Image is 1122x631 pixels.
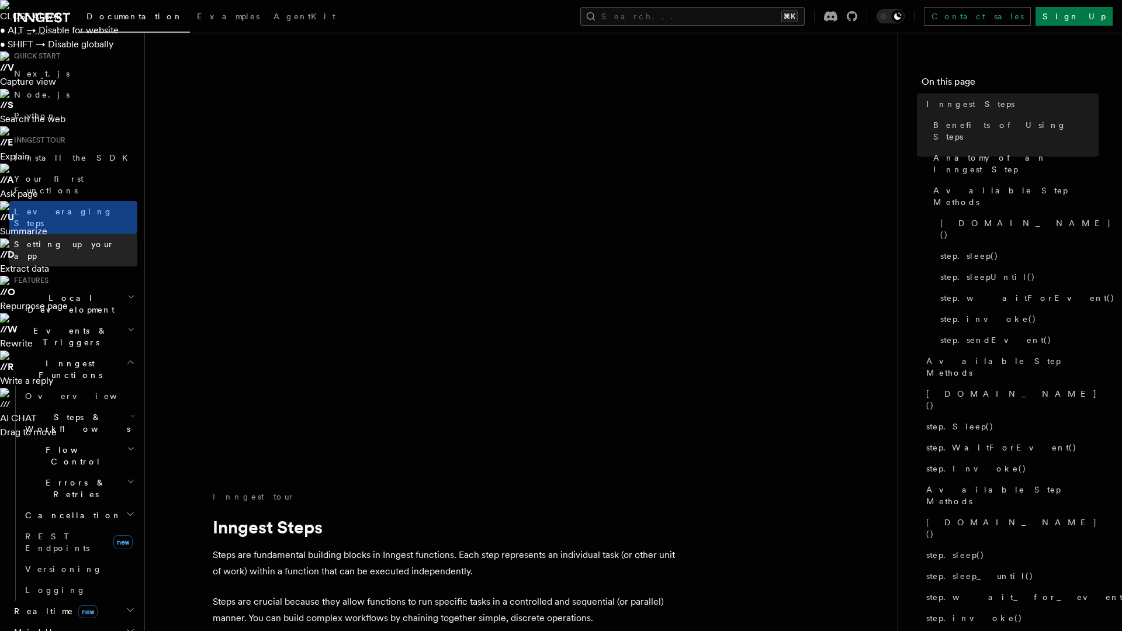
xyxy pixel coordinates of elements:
[20,580,137,601] a: Logging
[926,612,1023,624] span: step.invoke()
[9,605,98,617] span: Realtime
[922,545,1099,566] a: step.sleep()
[922,437,1099,458] a: step.WaitForEvent()
[926,442,1077,453] span: step.WaitForEvent()
[25,532,89,553] span: REST Endpoints
[25,564,102,574] span: Versioning
[20,509,122,521] span: Cancellation
[926,484,1099,507] span: Available Step Methods
[213,491,295,502] a: Inngest tour
[20,505,137,526] button: Cancellation
[20,477,127,500] span: Errors & Retries
[20,559,137,580] a: Versioning
[20,444,127,467] span: Flow Control
[9,386,137,601] div: Inngest Functions
[78,605,98,618] span: new
[20,526,137,559] a: REST Endpointsnew
[213,594,680,626] p: Steps are crucial because they allow functions to run specific tasks in a controlled and sequenti...
[922,608,1099,629] a: step.invoke()
[25,585,86,595] span: Logging
[922,458,1099,479] a: step.Invoke()
[922,512,1099,545] a: [DOMAIN_NAME]()
[926,516,1099,540] span: [DOMAIN_NAME]()
[926,570,1034,582] span: step.sleep_until()
[926,549,985,561] span: step.sleep()
[9,601,137,622] button: Realtimenew
[113,535,133,549] span: new
[922,587,1099,608] a: step.wait_for_event()
[922,479,1099,512] a: Available Step Methods
[922,566,1099,587] a: step.sleep_until()
[213,516,680,538] h1: Inngest Steps
[20,472,137,505] button: Errors & Retries
[213,547,680,580] p: Steps are fundamental building blocks in Inngest functions. Each step represents an individual ta...
[20,439,137,472] button: Flow Control
[926,463,1027,474] span: step.Invoke()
